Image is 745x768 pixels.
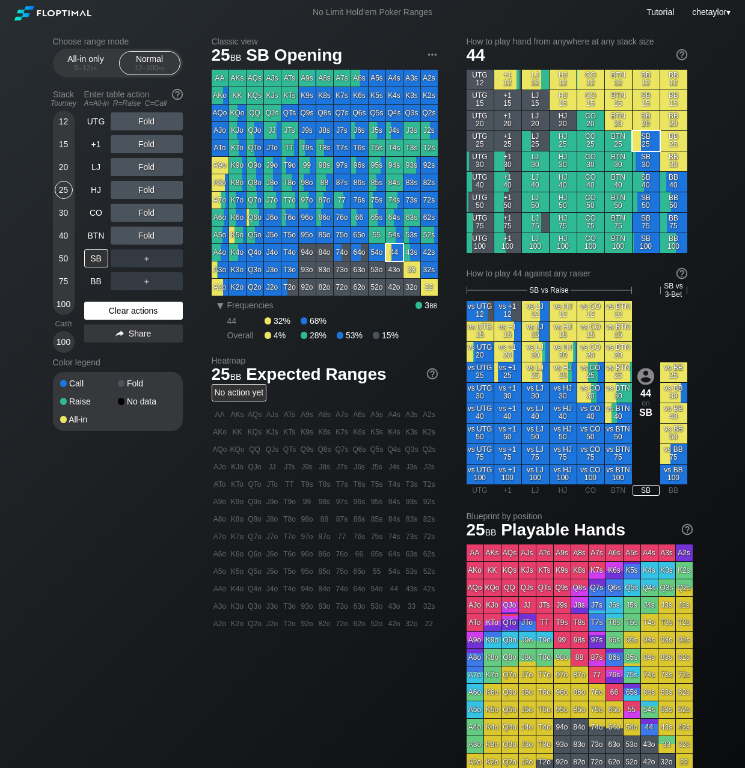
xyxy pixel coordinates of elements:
[111,204,183,222] div: Fold
[633,111,660,130] div: SB 20
[351,87,368,104] div: K6s
[675,48,688,61] img: help.32db89a4.svg
[124,64,175,72] div: 12 – 100
[84,99,183,108] div: A=All-in R=Raise C=Call
[55,333,73,351] div: 100
[369,70,385,87] div: A5s
[247,192,263,209] div: Q7o
[299,261,316,278] div: 93o
[403,122,420,139] div: J3s
[386,105,403,121] div: Q4s
[229,157,246,174] div: K9o
[281,87,298,104] div: KTs
[111,249,183,267] div: ＋
[467,37,687,46] h2: How to play hand from anywhere at any stack size
[421,174,438,191] div: 82s
[334,192,351,209] div: 77
[84,135,108,153] div: +1
[295,7,450,20] div: No Limit Hold’em Poker Ranges
[403,261,420,278] div: 33
[334,261,351,278] div: 73o
[494,111,521,130] div: +1 20
[316,105,333,121] div: Q8s
[692,7,726,17] span: chetaylor
[281,244,298,261] div: T4o
[577,90,604,110] div: CO 15
[605,233,632,253] div: BTN 100
[467,131,494,151] div: UTG 25
[247,227,263,243] div: Q5o
[403,209,420,226] div: 63s
[351,192,368,209] div: 76s
[660,131,687,151] div: BB 25
[58,52,114,75] div: All-in only
[299,70,316,87] div: A9s
[467,151,494,171] div: UTG 30
[386,157,403,174] div: 94s
[264,105,281,121] div: QJs
[111,227,183,245] div: Fold
[660,192,687,212] div: BB 50
[494,192,521,212] div: +1 50
[369,227,385,243] div: 55
[660,90,687,110] div: BB 15
[212,105,228,121] div: AQo
[247,70,263,87] div: AQs
[605,192,632,212] div: BTN 50
[577,151,604,171] div: CO 30
[212,244,228,261] div: A4o
[351,122,368,139] div: J6s
[369,105,385,121] div: Q5s
[550,213,577,233] div: HJ 75
[281,105,298,121] div: QTs
[55,227,73,245] div: 40
[522,70,549,90] div: LJ 12
[633,192,660,212] div: SB 50
[334,279,351,296] div: 72o
[689,5,732,19] div: ▾
[299,157,316,174] div: 99
[386,209,403,226] div: 64s
[386,244,403,261] div: 44
[522,111,549,130] div: LJ 20
[403,70,420,87] div: A3s
[403,227,420,243] div: 53s
[403,244,420,261] div: 43s
[351,261,368,278] div: 63o
[281,227,298,243] div: T5o
[53,37,183,46] h2: Choose range mode
[14,6,91,20] img: Floptimal logo
[229,174,246,191] div: K8o
[48,99,79,108] div: Tourney
[660,213,687,233] div: BB 75
[244,46,344,66] span: SB Opening
[633,131,660,151] div: SB 25
[334,227,351,243] div: 75o
[351,105,368,121] div: Q6s
[605,213,632,233] div: BTN 75
[577,233,604,253] div: CO 100
[264,122,281,139] div: JJ
[403,157,420,174] div: 93s
[550,111,577,130] div: HJ 20
[229,244,246,261] div: K4o
[264,157,281,174] div: J9o
[111,158,183,176] div: Fold
[55,158,73,176] div: 20
[299,209,316,226] div: 96o
[369,122,385,139] div: J5s
[351,209,368,226] div: 66
[334,209,351,226] div: 76o
[605,172,632,192] div: BTN 40
[660,233,687,253] div: BB 100
[281,157,298,174] div: T9o
[577,172,604,192] div: CO 40
[247,174,263,191] div: Q8o
[421,227,438,243] div: 52s
[281,139,298,156] div: TT
[351,70,368,87] div: A6s
[212,139,228,156] div: ATo
[264,227,281,243] div: J5o
[264,192,281,209] div: J7o
[334,122,351,139] div: J7s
